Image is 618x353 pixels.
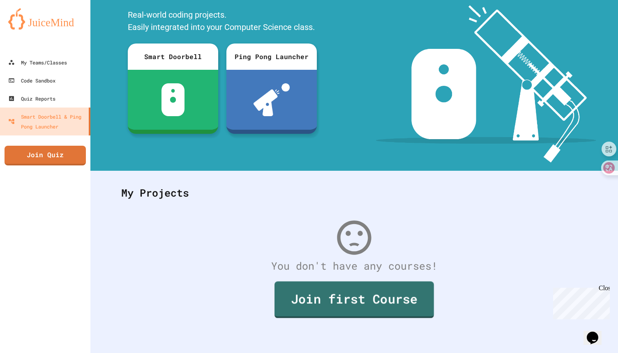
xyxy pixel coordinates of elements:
[128,44,218,70] div: Smart Doorbell
[8,94,55,103] div: Quiz Reports
[113,258,595,274] div: You don't have any courses!
[161,83,185,116] img: sdb-white.svg
[583,320,610,345] iframe: chat widget
[8,112,85,131] div: Smart Doorbell & Ping Pong Launcher
[8,57,67,67] div: My Teams/Classes
[8,76,55,85] div: Code Sandbox
[8,8,82,30] img: logo-orange.svg
[550,284,610,319] iframe: chat widget
[5,146,86,165] a: Join Quiz
[226,44,317,70] div: Ping Pong Launcher
[113,177,595,209] div: My Projects
[3,3,57,52] div: Chat with us now!Close
[124,7,321,37] div: Real-world coding projects. Easily integrated into your Computer Science class.
[254,83,290,116] img: ppl-with-ball.png
[274,282,434,319] a: Join first Course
